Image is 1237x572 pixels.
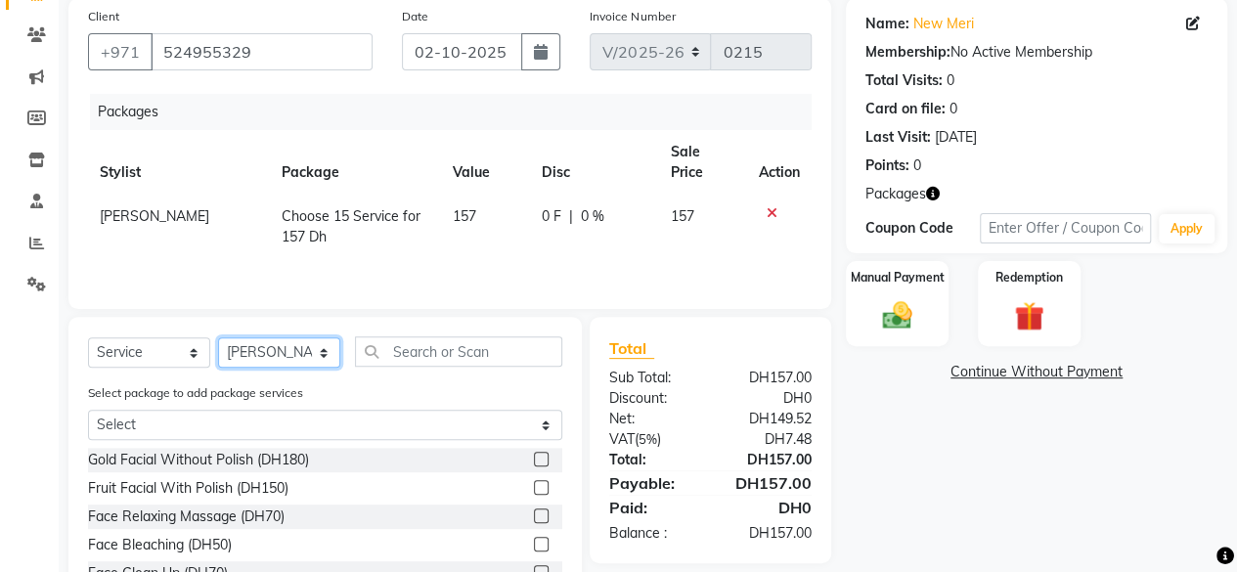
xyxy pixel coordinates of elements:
[639,431,657,447] span: 5%
[710,523,826,544] div: DH157.00
[90,94,826,130] div: Packages
[88,8,119,25] label: Client
[865,99,946,119] div: Card on file:
[595,388,711,409] div: Discount:
[865,218,980,239] div: Coupon Code
[88,450,309,470] div: Gold Facial Without Polish (DH180)
[440,130,530,195] th: Value
[595,429,711,450] div: ( )
[710,496,826,519] div: DH0
[595,368,711,388] div: Sub Total:
[865,184,926,204] span: Packages
[873,298,921,332] img: _cash.svg
[88,33,153,70] button: +971
[452,207,475,225] span: 157
[569,206,573,227] span: |
[980,213,1151,243] input: Enter Offer / Coupon Code
[590,8,675,25] label: Invoice Number
[282,207,420,245] span: Choose 15 Service for 157 Dh
[1159,214,1215,243] button: Apply
[850,362,1223,382] a: Continue Without Payment
[595,496,711,519] div: Paid:
[88,506,285,527] div: Face Relaxing Massage (DH70)
[1005,298,1053,334] img: _gift.svg
[658,130,747,195] th: Sale Price
[865,155,909,176] div: Points:
[595,450,711,470] div: Total:
[88,535,232,555] div: Face Bleaching (DH50)
[710,368,826,388] div: DH157.00
[355,336,562,367] input: Search or Scan
[581,206,604,227] span: 0 %
[913,155,921,176] div: 0
[595,409,711,429] div: Net:
[542,206,561,227] span: 0 F
[595,471,711,495] div: Payable:
[609,338,654,359] span: Total
[950,99,957,119] div: 0
[710,388,826,409] div: DH0
[710,429,826,450] div: DH7.48
[913,14,974,34] a: New Meri
[747,130,812,195] th: Action
[865,127,931,148] div: Last Visit:
[865,42,1208,63] div: No Active Membership
[88,130,270,195] th: Stylist
[88,384,303,402] label: Select package to add package services
[710,450,826,470] div: DH157.00
[270,130,440,195] th: Package
[865,14,909,34] div: Name:
[995,269,1063,286] label: Redemption
[88,478,288,499] div: Fruit Facial With Polish (DH150)
[865,70,943,91] div: Total Visits:
[710,409,826,429] div: DH149.52
[935,127,977,148] div: [DATE]
[851,269,945,286] label: Manual Payment
[595,523,711,544] div: Balance :
[530,130,658,195] th: Disc
[100,207,209,225] span: [PERSON_NAME]
[151,33,373,70] input: Search by Name/Mobile/Email/Code
[609,430,635,448] span: Vat
[670,207,693,225] span: 157
[865,42,950,63] div: Membership:
[710,471,826,495] div: DH157.00
[402,8,428,25] label: Date
[947,70,954,91] div: 0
